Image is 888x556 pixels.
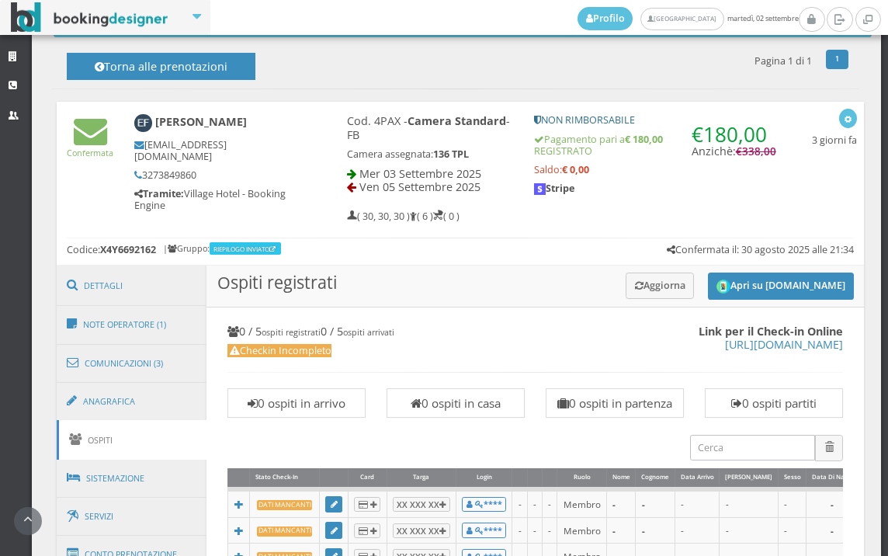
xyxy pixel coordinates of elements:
td: - [543,517,557,544]
td: - [636,489,675,517]
a: Note Operatore (1) [57,304,207,345]
h5: [EMAIL_ADDRESS][DOMAIN_NAME] [134,139,294,162]
img: BookingDesigner.com [11,2,168,33]
a: Sistemazione [57,458,207,499]
div: Targa [387,468,456,488]
a: Dettagli [57,266,207,306]
h4: Anzichè: [692,114,776,158]
a: [URL][DOMAIN_NAME] [725,337,843,352]
h5: Codice: [67,244,156,255]
div: Card [349,468,386,488]
span: € [692,120,767,148]
div: Login [456,468,512,488]
h5: Confermata il: 30 agosto 2025 alle 21:34 [667,244,854,255]
button: Torna alle prenotazioni [67,53,255,80]
h3: 0 ospiti in arrivo [235,396,358,410]
button: Aggiorna [626,273,695,298]
button: XX XXX XX [393,497,450,512]
h4: Cod. 4PAX - - FB [347,114,514,141]
h3: 0 ospiti partiti [713,396,835,410]
div: [PERSON_NAME] [720,468,778,488]
td: - [806,489,859,517]
h5: 3 giorni fa [812,134,857,146]
a: Servizi [57,497,207,537]
b: Stripe [534,182,574,195]
a: 1 [826,50,848,70]
a: Profilo [578,7,633,30]
div: Data Arrivo [675,468,720,488]
h5: Village Hotel - Booking Engine [134,188,294,211]
div: Cognome [636,468,675,488]
h5: NON RIMBORSABILE [534,114,775,126]
strong: € 0,00 [562,163,589,176]
a: [GEOGRAPHIC_DATA] [640,8,723,30]
b: X4Y6692162 [100,243,156,256]
td: - [527,517,542,544]
b: Dati mancanti [257,526,313,537]
a: Anagrafica [57,381,207,422]
div: Data di Nasc. [806,468,858,488]
a: Comunicazioni (3) [57,343,207,384]
img: Elena Fal [134,114,152,132]
small: ospiti arrivati [343,326,394,338]
b: Link per il Check-in Online [699,324,843,339]
td: - [675,489,720,517]
img: circle_logo_thumb.png [716,280,730,294]
td: - [606,489,636,517]
span: 338,00 [742,144,776,158]
td: - [720,489,779,517]
button: XX XXX XX [393,523,450,538]
b: 136 TPL [433,148,469,161]
img: logo-stripe.jpeg [534,183,545,194]
input: Cerca [690,435,815,460]
td: - [512,517,527,544]
b: Camera Standard [408,113,506,128]
b: Dati mancanti [257,500,313,510]
b: Tramite: [134,187,184,200]
b: [PERSON_NAME] [155,115,247,130]
a: Ospiti [57,420,207,460]
h5: Pagina 1 di 1 [754,55,812,67]
td: - [806,517,859,544]
h5: ( 30, 30, 30 ) ( 6 ) ( 0 ) [347,210,460,222]
h5: Pagamento pari a REGISTRATO [534,134,775,157]
td: - [778,517,806,544]
h4: 0 / 5 0 / 5 [227,325,843,338]
h3: 0 ospiti in partenza [553,396,676,410]
h5: 3273849860 [134,169,294,181]
td: - [720,517,779,544]
h6: | Gruppo: [163,244,283,254]
span: Ven 05 Settembre 2025 [359,179,480,194]
td: - [543,489,557,517]
h5: Saldo: [534,164,775,175]
h3: Ospiti registrati [206,266,864,308]
td: - [778,489,806,517]
h5: Camera assegnata: [347,148,514,160]
button: Apri su [DOMAIN_NAME] [708,273,854,300]
div: Nome [607,468,636,488]
small: ospiti registrati [262,326,321,338]
td: Membro [557,517,606,544]
span: 180,00 [703,120,767,148]
div: Stato Check-In [250,468,319,488]
td: - [527,489,542,517]
div: Sesso [779,468,806,488]
strong: € 180,00 [625,133,663,146]
span: € [736,144,776,158]
h3: 0 ospiti in casa [394,396,517,410]
span: martedì, 02 settembre [578,7,799,30]
a: Confermata [67,134,113,158]
td: - [636,517,675,544]
div: Ruolo [557,468,605,488]
a: RIEPILOGO INVIATO [213,245,279,253]
span: Mer 03 Settembre 2025 [359,166,481,181]
h4: Torna alle prenotazioni [84,60,238,84]
td: - [512,489,527,517]
td: Membro [557,489,606,517]
td: - [675,517,720,544]
span: Checkin Incompleto [227,344,331,357]
td: - [606,517,636,544]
